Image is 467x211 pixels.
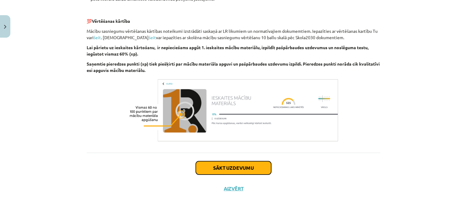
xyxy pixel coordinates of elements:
p: 💯 [87,12,380,24]
a: šeit [94,35,101,40]
a: šeit [149,35,156,40]
b: Vērtēšanas kārtība [92,18,130,24]
button: Sākt uzdevumu [196,161,271,175]
b: Saņemtie pieredzes punkti (xp) tiek piešķirti par mācību materiāla apguvi un pašpārbaudes uzdevum... [87,61,380,73]
button: Aizvērt [222,185,245,192]
b: Lai pārietu uz ieskaites kārtošanu, ir nepieciešams apgūt 1. ieskaites mācību materiālu, izpildīt... [87,45,368,56]
p: Mācību sasniegumu vērtēšanas kārtības noteikumi izstrādāti saskaņā ar LR likumiem un normatīvajie... [87,28,380,41]
img: icon-close-lesson-0947bae3869378f0d4975bcd49f059093ad1ed9edebbc8119c70593378902aed.svg [4,25,6,29]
